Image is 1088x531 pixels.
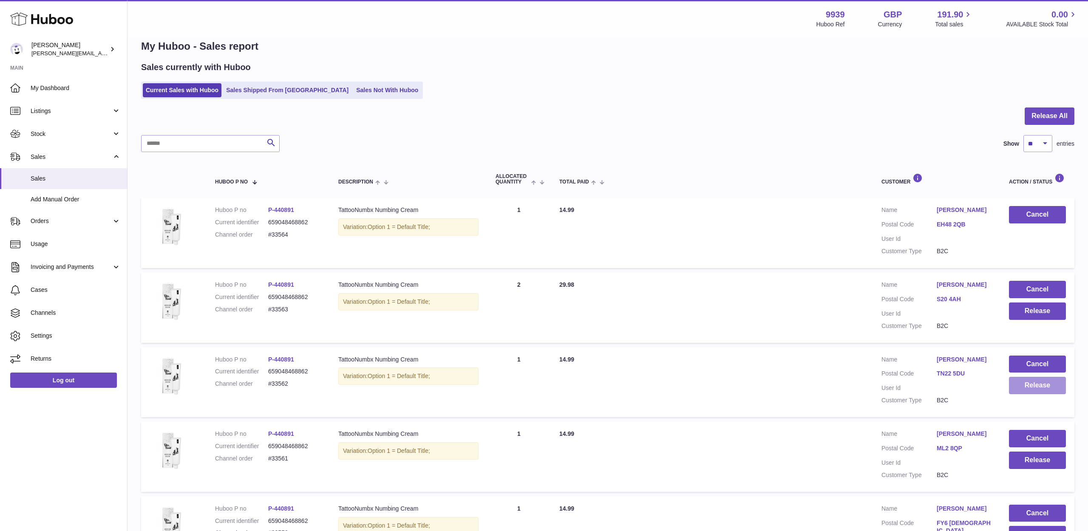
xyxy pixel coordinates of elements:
[143,83,221,97] a: Current Sales with Huboo
[215,206,268,214] dt: Huboo P no
[268,293,321,301] dd: 659048468862
[1057,140,1074,148] span: entries
[338,367,479,385] div: Variation:
[268,380,321,388] dd: #33562
[215,179,248,185] span: Huboo P no
[881,471,937,479] dt: Customer Type
[881,370,937,380] dt: Postal Code
[150,356,192,398] img: 99391730978820.jpg
[937,505,992,513] a: [PERSON_NAME]
[1009,452,1066,469] button: Release
[215,505,268,513] dt: Huboo P no
[268,218,321,226] dd: 659048468862
[215,430,268,438] dt: Huboo P no
[141,40,1074,53] h1: My Huboo - Sales report
[368,447,430,454] span: Option 1 = Default Title;
[215,517,268,525] dt: Current identifier
[881,295,937,305] dt: Postal Code
[878,20,902,28] div: Currency
[935,9,973,28] a: 191.90 Total sales
[31,263,112,271] span: Invoicing and Payments
[937,206,992,214] a: [PERSON_NAME]
[368,373,430,379] span: Option 1 = Default Title;
[268,281,294,288] a: P-440891
[338,293,479,311] div: Variation:
[31,217,112,225] span: Orders
[826,9,845,20] strong: 9939
[368,223,430,230] span: Option 1 = Default Title;
[881,384,937,392] dt: User Id
[31,195,121,203] span: Add Manual Order
[31,175,121,183] span: Sales
[268,305,321,314] dd: #33563
[338,179,373,185] span: Description
[1009,430,1066,447] button: Cancel
[487,198,551,268] td: 1
[881,444,937,455] dt: Postal Code
[10,373,117,388] a: Log out
[338,206,479,214] div: TattooNumbx Numbing Cream
[1009,173,1066,185] div: Action / Status
[881,235,937,243] dt: User Id
[1009,377,1066,394] button: Release
[215,218,268,226] dt: Current identifier
[215,231,268,239] dt: Channel order
[881,430,937,440] dt: Name
[937,281,992,289] a: [PERSON_NAME]
[559,505,574,512] span: 14.99
[1009,505,1066,522] button: Cancel
[884,9,902,20] strong: GBP
[353,83,421,97] a: Sales Not With Huboo
[881,173,992,185] div: Customer
[559,179,589,185] span: Total paid
[1009,206,1066,223] button: Cancel
[937,444,992,452] a: ML2 8QP
[937,396,992,404] dd: B2C
[937,430,992,438] a: [PERSON_NAME]
[881,247,937,255] dt: Customer Type
[268,206,294,213] a: P-440891
[150,281,192,323] img: 99391730978820.jpg
[881,505,937,515] dt: Name
[268,442,321,450] dd: 659048468862
[338,356,479,364] div: TattooNumbx Numbing Cream
[937,322,992,330] dd: B2C
[935,20,973,28] span: Total sales
[496,174,529,185] span: ALLOCATED Quantity
[141,62,251,73] h2: Sales currently with Huboo
[559,430,574,437] span: 14.99
[10,43,23,56] img: tommyhardy@hotmail.com
[31,107,112,115] span: Listings
[215,455,268,463] dt: Channel order
[215,356,268,364] dt: Huboo P no
[368,522,430,529] span: Option 1 = Default Title;
[268,231,321,239] dd: #33564
[1003,140,1019,148] label: Show
[31,240,121,248] span: Usage
[937,356,992,364] a: [PERSON_NAME]
[937,247,992,255] dd: B2C
[937,471,992,479] dd: B2C
[31,309,121,317] span: Channels
[215,281,268,289] dt: Huboo P no
[881,322,937,330] dt: Customer Type
[268,367,321,376] dd: 659048468862
[559,356,574,363] span: 14.99
[1009,281,1066,298] button: Cancel
[881,206,937,216] dt: Name
[559,206,574,213] span: 14.99
[268,517,321,525] dd: 659048468862
[31,50,170,56] span: [PERSON_NAME][EMAIL_ADDRESS][DOMAIN_NAME]
[881,310,937,318] dt: User Id
[31,355,121,363] span: Returns
[1051,9,1068,20] span: 0.00
[150,206,192,249] img: 99391730978820.jpg
[937,9,963,20] span: 191.90
[31,286,121,294] span: Cases
[215,380,268,388] dt: Channel order
[338,218,479,236] div: Variation:
[31,84,121,92] span: My Dashboard
[31,41,108,57] div: [PERSON_NAME]
[1006,20,1078,28] span: AVAILABLE Stock Total
[487,421,551,492] td: 1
